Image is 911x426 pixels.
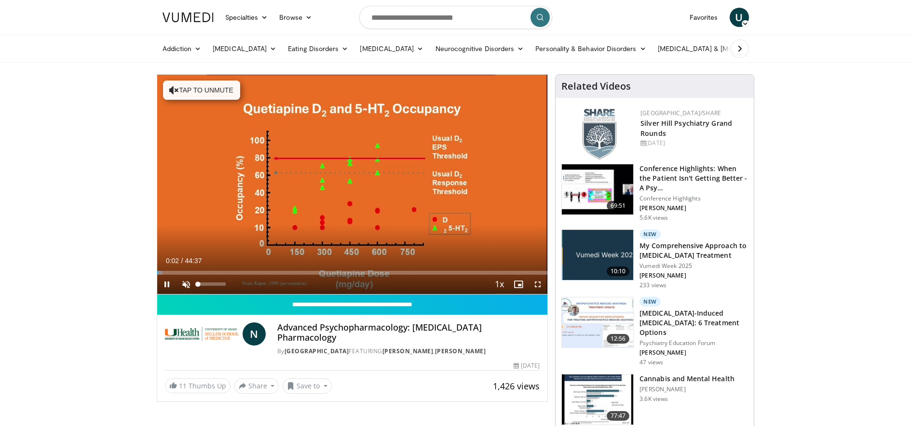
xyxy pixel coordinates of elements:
div: By FEATURING , [277,347,540,356]
a: Silver Hill Psychiatry Grand Rounds [640,119,732,138]
img: 0e991599-1ace-4004-98d5-e0b39d86eda7.150x105_q85_crop-smart_upscale.jpg [562,374,633,425]
h4: Related Videos [561,80,631,92]
p: [PERSON_NAME] [639,272,748,280]
p: Vumedi Week 2025 [639,262,748,270]
span: / [181,257,183,265]
p: 5.6K views [639,214,668,222]
a: [MEDICAL_DATA] [354,39,429,58]
a: N [243,322,266,346]
button: Unmute [177,275,196,294]
input: Search topics, interventions [359,6,552,29]
a: 69:51 Conference Highlights: When the Patient Isn't Getting Better - A Psy… Conference Highlights... [561,164,748,222]
p: [PERSON_NAME] [639,349,748,357]
img: University of Miami [165,322,239,346]
img: VuMedi Logo [163,13,214,22]
button: Enable picture-in-picture mode [509,275,528,294]
a: [PERSON_NAME] [382,347,434,355]
a: [GEOGRAPHIC_DATA]/SHARE [640,109,721,117]
a: 10:10 New My Comprehensive Approach to [MEDICAL_DATA] Treatment Vumedi Week 2025 [PERSON_NAME] 23... [561,229,748,289]
img: acc69c91-7912-4bad-b845-5f898388c7b9.150x105_q85_crop-smart_upscale.jpg [562,297,633,347]
a: [MEDICAL_DATA] [207,39,282,58]
span: 1,426 views [493,380,540,392]
button: Fullscreen [528,275,547,294]
a: Specialties [219,8,274,27]
span: 44:37 [185,257,202,265]
button: Pause [157,275,177,294]
video-js: Video Player [157,75,548,294]
button: Share [234,378,279,394]
p: Conference Highlights [639,195,748,202]
h4: Advanced Psychopharmacology: [MEDICAL_DATA] Pharmacology [277,322,540,343]
p: 47 views [639,359,663,366]
span: 12:56 [607,334,630,344]
p: [PERSON_NAME] [639,386,734,393]
a: Neurocognitive Disorders [430,39,530,58]
span: 77:47 [607,411,630,421]
a: 11 Thumbs Up [165,378,231,393]
div: Progress Bar [157,271,548,275]
h3: Cannabis and Mental Health [639,374,734,384]
a: [MEDICAL_DATA] & [MEDICAL_DATA] [652,39,790,58]
a: Personality & Behavior Disorders [530,39,652,58]
img: f8aaeb6d-318f-4fcf-bd1d-54ce21f29e87.png.150x105_q85_autocrop_double_scale_upscale_version-0.2.png [583,109,616,160]
p: 233 views [639,281,666,289]
div: [DATE] [514,361,540,370]
a: 12:56 New [MEDICAL_DATA]-Induced [MEDICAL_DATA]: 6 Treatment Options Psychiatry Education Forum [... [561,297,748,366]
div: Volume Level [198,282,226,286]
p: New [639,229,661,239]
img: ae1082c4-cc90-4cd6-aa10-009092bfa42a.jpg.150x105_q85_crop-smart_upscale.jpg [562,230,633,280]
div: [DATE] [640,139,746,147]
a: [PERSON_NAME] [435,347,486,355]
h3: My Comprehensive Approach to [MEDICAL_DATA] Treatment [639,241,748,260]
button: Playback Rate [489,275,509,294]
a: [GEOGRAPHIC_DATA] [285,347,349,355]
span: 11 [179,381,187,390]
p: New [639,297,661,306]
button: Tap to unmute [163,80,240,100]
img: 4362ec9e-0993-4580-bfd4-8e18d57e1d49.150x105_q85_crop-smart_upscale.jpg [562,164,633,214]
span: 69:51 [607,201,630,211]
a: U [730,8,749,27]
p: Psychiatry Education Forum [639,339,748,347]
h3: Conference Highlights: When the Patient Isn't Getting Better - A Psy… [639,164,748,193]
a: Eating Disorders [282,39,354,58]
button: Save to [283,378,332,394]
span: 0:02 [166,257,179,265]
a: Addiction [157,39,207,58]
a: Favorites [684,8,724,27]
p: 3.6K views [639,395,668,403]
a: 77:47 Cannabis and Mental Health [PERSON_NAME] 3.6K views [561,374,748,425]
a: Browse [273,8,318,27]
h3: [MEDICAL_DATA]-Induced [MEDICAL_DATA]: 6 Treatment Options [639,308,748,337]
span: 10:10 [607,266,630,276]
p: [PERSON_NAME] [639,204,748,212]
